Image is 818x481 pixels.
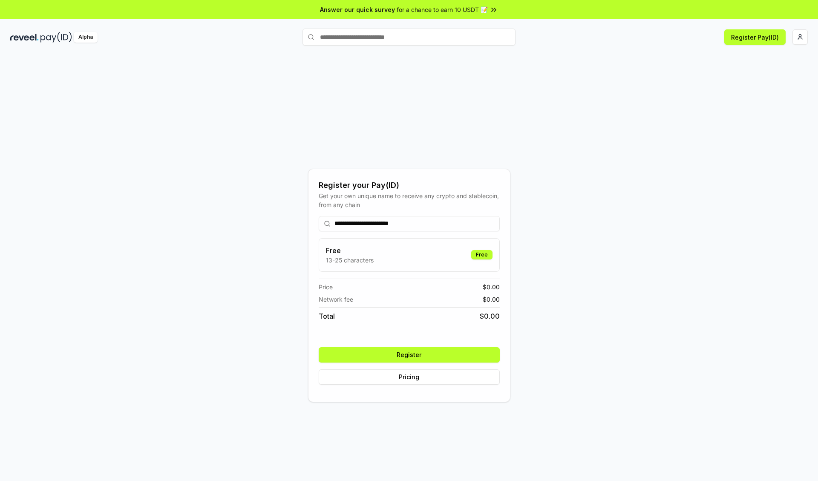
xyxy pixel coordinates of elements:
[480,311,500,321] span: $ 0.00
[483,282,500,291] span: $ 0.00
[483,295,500,304] span: $ 0.00
[40,32,72,43] img: pay_id
[319,311,335,321] span: Total
[326,256,374,265] p: 13-25 characters
[326,245,374,256] h3: Free
[471,250,493,259] div: Free
[319,282,333,291] span: Price
[320,5,395,14] span: Answer our quick survey
[319,191,500,209] div: Get your own unique name to receive any crypto and stablecoin, from any chain
[319,295,353,304] span: Network fee
[319,347,500,363] button: Register
[74,32,98,43] div: Alpha
[319,179,500,191] div: Register your Pay(ID)
[724,29,786,45] button: Register Pay(ID)
[397,5,488,14] span: for a chance to earn 10 USDT 📝
[10,32,39,43] img: reveel_dark
[319,369,500,385] button: Pricing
